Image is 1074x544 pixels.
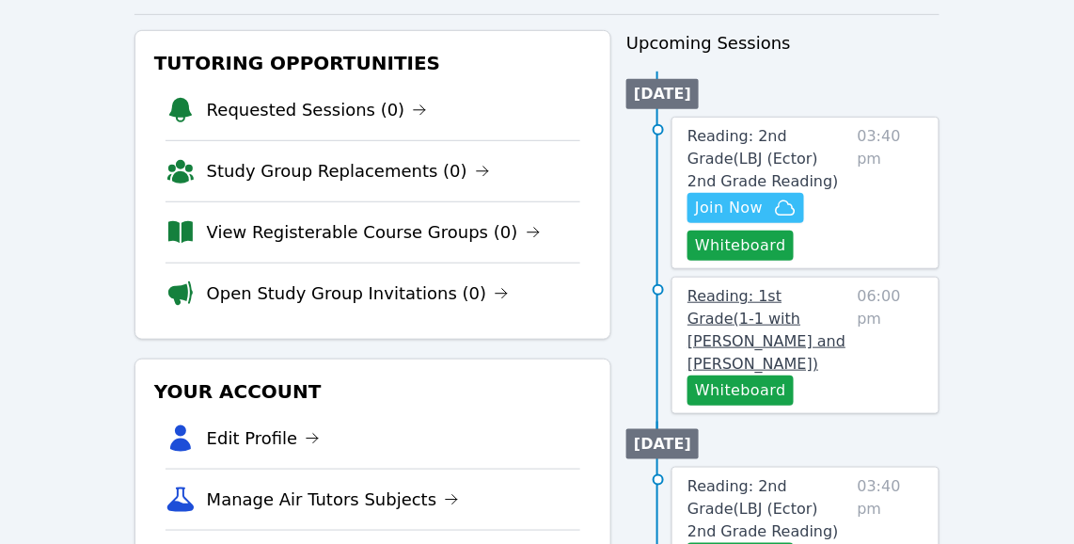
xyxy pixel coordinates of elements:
span: Join Now [695,197,763,219]
h3: Tutoring Opportunities [150,46,596,80]
span: Reading: 2nd Grade ( LBJ (Ector) 2nd Grade Reading ) [687,127,839,190]
li: [DATE] [626,429,699,459]
span: 03:40 pm [858,125,924,261]
li: [DATE] [626,79,699,109]
h3: Your Account [150,375,596,408]
a: Edit Profile [207,425,321,452]
a: Requested Sessions (0) [207,97,428,123]
button: Whiteboard [687,231,794,261]
a: Reading: 2nd Grade(LBJ (Ector) 2nd Grade Reading) [687,475,850,543]
a: View Registerable Course Groups (0) [207,219,541,246]
a: Study Group Replacements (0) [207,158,490,184]
button: Whiteboard [687,376,794,406]
button: Join Now [687,193,804,223]
a: Manage Air Tutors Subjects [207,487,460,513]
a: Open Study Group Invitations (0) [207,280,510,307]
span: Reading: 2nd Grade ( LBJ (Ector) 2nd Grade Reading ) [687,477,839,540]
h3: Upcoming Sessions [626,30,940,56]
a: Reading: 1st Grade(1-1 with [PERSON_NAME] and [PERSON_NAME]) [687,285,850,376]
a: Reading: 2nd Grade(LBJ (Ector) 2nd Grade Reading) [687,125,850,193]
span: Reading: 1st Grade ( 1-1 with [PERSON_NAME] and [PERSON_NAME] ) [687,287,845,373]
span: 06:00 pm [858,285,924,406]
